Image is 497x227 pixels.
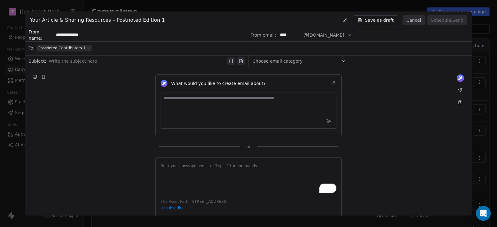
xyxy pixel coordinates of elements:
[427,15,467,25] button: Schedule/Send
[354,15,398,25] button: Save as draft
[29,29,53,41] span: From name:
[251,32,276,38] span: From email:
[30,16,165,24] span: Your Article & Sharing Resources – Postnoted Edition 1
[38,46,85,51] span: PostNoted Contributors 1
[303,32,344,38] span: @[DOMAIN_NAME]
[161,162,336,193] div: To enrich screen reader interactions, please activate Accessibility in Grammarly extension settings
[29,58,46,66] span: Subject:
[246,144,251,150] span: or
[29,45,34,51] span: To:
[476,206,491,221] div: Open Intercom Messenger
[171,80,266,87] span: What would you like to create email about?
[253,58,303,64] span: Choose email category
[403,15,425,25] button: Cancel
